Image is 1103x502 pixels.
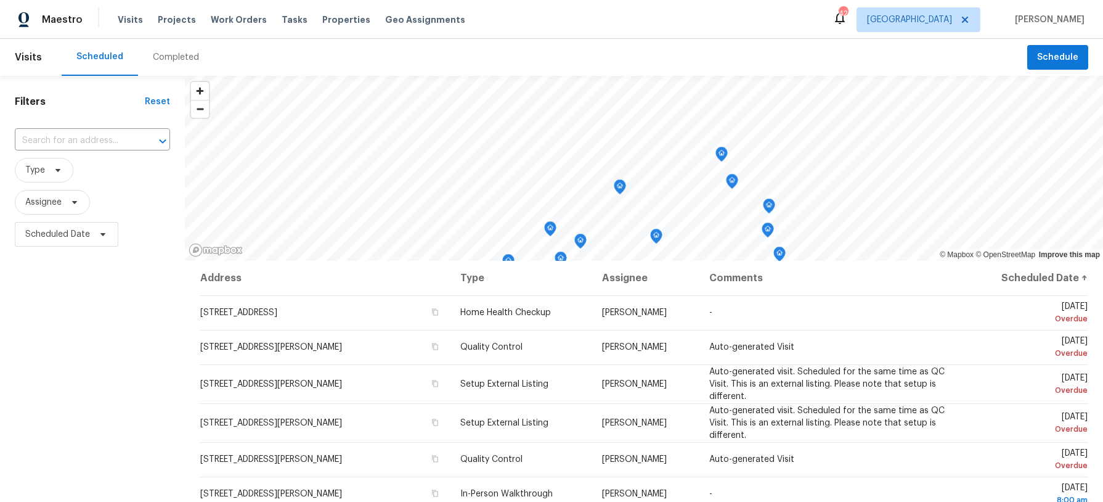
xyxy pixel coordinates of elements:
span: [STREET_ADDRESS][PERSON_NAME] [200,490,342,498]
button: Zoom out [191,100,209,118]
div: Overdue [975,347,1088,360]
span: [PERSON_NAME] [602,308,667,317]
span: Visits [118,14,143,26]
span: [PERSON_NAME] [602,343,667,352]
span: Type [25,164,45,176]
button: Copy Address [429,453,441,464]
span: Work Orders [211,14,267,26]
div: Map marker [715,147,728,166]
th: Assignee [592,261,699,295]
span: [PERSON_NAME] [602,455,667,464]
span: Maestro [42,14,83,26]
span: Auto-generated Visit [709,455,794,464]
span: Auto-generated Visit [709,343,794,352]
button: Copy Address [429,341,441,352]
a: Improve this map [1039,250,1100,259]
span: Properties [322,14,370,26]
div: Map marker [614,179,626,199]
span: [STREET_ADDRESS] [200,308,277,317]
div: Completed [153,51,199,64]
span: [DATE] [975,449,1088,472]
span: [PERSON_NAME] [602,490,667,498]
span: Assignee [25,196,62,208]
div: Overdue [975,313,1088,325]
a: OpenStreetMap [975,250,1035,259]
div: Map marker [650,229,662,248]
span: Setup External Listing [460,419,548,427]
h1: Filters [15,96,145,108]
span: Geo Assignments [385,14,465,26]
span: In-Person Walkthrough [460,490,553,498]
span: Home Health Checkup [460,308,551,317]
div: Map marker [544,221,556,241]
span: [DATE] [975,302,1088,325]
a: Mapbox homepage [189,243,243,257]
div: 42 [839,7,847,20]
span: [GEOGRAPHIC_DATA] [867,14,952,26]
span: [DATE] [975,337,1088,360]
div: Map marker [502,254,515,273]
span: [PERSON_NAME] [1010,14,1085,26]
span: Auto-generated visit. Scheduled for the same time as QC Visit. This is an external listing. Pleas... [709,368,945,401]
input: Search for an address... [15,131,136,150]
span: [STREET_ADDRESS][PERSON_NAME] [200,419,342,427]
button: Copy Address [429,488,441,499]
button: Copy Address [429,307,441,318]
span: - [709,308,712,317]
button: Copy Address [429,417,441,428]
canvas: Map [185,76,1103,261]
span: [DATE] [975,413,1088,435]
span: Tasks [282,15,307,24]
span: [DATE] [975,374,1088,397]
span: - [709,490,712,498]
span: Visits [15,44,42,71]
button: Open [154,133,171,150]
th: Type [450,261,593,295]
span: [STREET_ADDRESS][PERSON_NAME] [200,455,342,464]
span: [STREET_ADDRESS][PERSON_NAME] [200,380,342,389]
div: Overdue [975,459,1088,472]
div: Map marker [762,223,774,242]
th: Address [200,261,450,295]
span: Quality Control [460,343,523,352]
button: Copy Address [429,378,441,389]
div: Map marker [773,247,786,266]
span: Projects [158,14,196,26]
span: [PERSON_NAME] [602,419,667,427]
span: Setup External Listing [460,380,548,389]
div: Map marker [763,199,775,218]
span: Auto-generated visit. Scheduled for the same time as QC Visit. This is an external listing. Pleas... [709,406,945,440]
span: [STREET_ADDRESS][PERSON_NAME] [200,343,342,352]
a: Mapbox [940,250,974,259]
span: Scheduled Date [25,228,90,241]
span: Schedule [1037,50,1078,65]
span: Quality Control [460,455,523,464]
span: [PERSON_NAME] [602,380,667,389]
div: Map marker [555,252,567,271]
div: Reset [145,96,170,108]
th: Comments [699,261,966,295]
div: Scheduled [76,51,123,63]
button: Schedule [1027,45,1088,70]
button: Zoom in [191,82,209,100]
div: Map marker [574,234,587,253]
div: Overdue [975,423,1088,435]
div: Overdue [975,384,1088,397]
div: Map marker [726,174,738,193]
th: Scheduled Date ↑ [966,261,1088,295]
